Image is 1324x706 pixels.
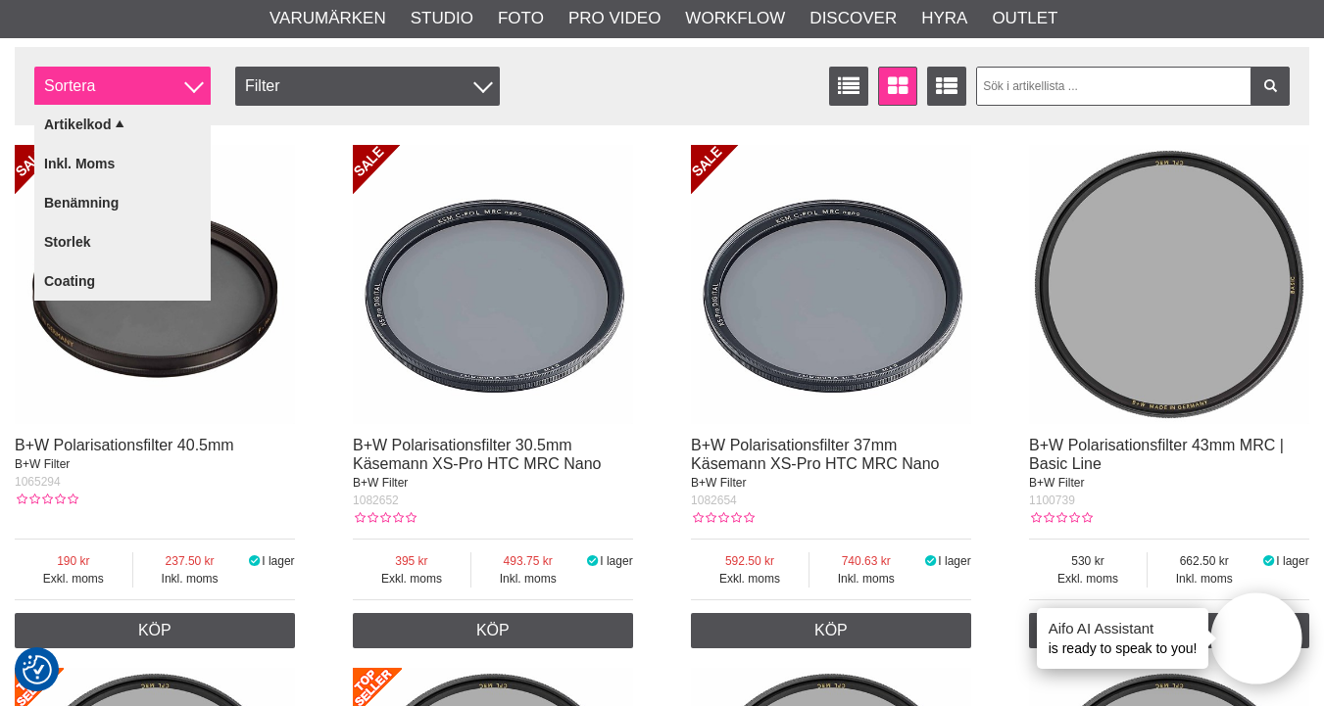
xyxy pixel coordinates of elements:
span: 237.50 [133,552,247,570]
a: Workflow [685,6,785,31]
span: I lager [938,554,970,568]
a: Köp [353,613,633,648]
a: Köp [15,613,295,648]
span: 190 [15,552,132,570]
span: B+W Filter [15,457,70,471]
img: Revisit consent button [23,655,52,684]
a: Studio [411,6,473,31]
span: 1082652 [353,494,399,507]
span: 1100739 [1029,494,1075,507]
a: Storlek [34,222,211,261]
a: Listvisning [829,67,868,106]
img: B+W Polarisationsfilter 30.5mm Käsemann XS-Pro HTC MRC Nano [353,145,633,425]
a: Benämning [34,183,211,222]
div: Kundbetyg: 0 [1029,509,1092,527]
a: B+W Polarisationsfilter 37mm Käsemann XS-Pro HTC MRC Nano [691,437,939,472]
span: 493.75 [471,552,585,570]
a: Fönstervisning [878,67,917,106]
button: Samtyckesinställningar [23,652,52,687]
span: B+W Filter [691,476,746,490]
img: B+W Polarisationsfilter 37mm Käsemann XS-Pro HTC MRC Nano [691,145,971,425]
span: 1082654 [691,494,737,507]
h4: Aifo AI Assistant [1049,618,1198,638]
input: Sök i artikellista ... [976,67,1290,106]
span: I lager [262,554,294,568]
div: Kundbetyg: 0 [353,509,416,527]
i: I lager [923,554,939,568]
div: Kundbetyg: 0 [15,491,77,508]
a: Artikelkod [34,105,211,144]
span: 662.50 [1148,552,1261,570]
span: B+W Filter [353,476,408,490]
a: Varumärken [270,6,386,31]
span: 530 [1029,552,1147,570]
a: Utökad listvisning [927,67,966,106]
div: Kundbetyg: 0 [691,509,754,527]
i: I lager [246,554,262,568]
a: B+W Polarisationsfilter 30.5mm Käsemann XS-Pro HTC MRC Nano [353,437,601,472]
span: Inkl. moms [471,570,585,588]
a: Coating [34,261,211,301]
img: B+W Polarisationsfilter 43mm MRC | Basic Line [1029,145,1309,425]
a: B+W Polarisationsfilter 40.5mm [15,437,234,453]
a: Pro Video [568,6,661,31]
span: 395 [353,552,470,570]
span: I lager [1276,554,1308,568]
a: Filtrera [1250,67,1290,106]
a: Köp [1029,613,1309,648]
span: Artikelkod [44,117,111,132]
span: Inkl. moms [133,570,247,588]
span: Exkl. moms [15,570,132,588]
a: Outlet [992,6,1057,31]
span: B+W Filter [1029,476,1084,490]
span: Exkl. moms [1029,570,1147,588]
span: 592.50 [691,552,809,570]
span: Exkl. moms [353,570,470,588]
a: Inkl. moms [34,144,211,183]
i: I lager [585,554,601,568]
i: I lager [1261,554,1277,568]
span: Inkl. moms [1148,570,1261,588]
span: Sortera [34,67,211,106]
div: is ready to speak to you! [1037,608,1209,669]
a: Discover [809,6,897,31]
span: I lager [600,554,632,568]
a: B+W Polarisationsfilter 43mm MRC | Basic Line [1029,437,1284,472]
span: 740.63 [809,552,923,570]
a: Hyra [921,6,967,31]
span: Exkl. moms [691,570,809,588]
a: Foto [498,6,544,31]
span: 1065294 [15,475,61,489]
span: Inkl. moms [809,570,923,588]
a: Köp [691,613,971,648]
img: B+W Polarisationsfilter 40.5mm [15,145,295,425]
div: Filter [235,67,500,106]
